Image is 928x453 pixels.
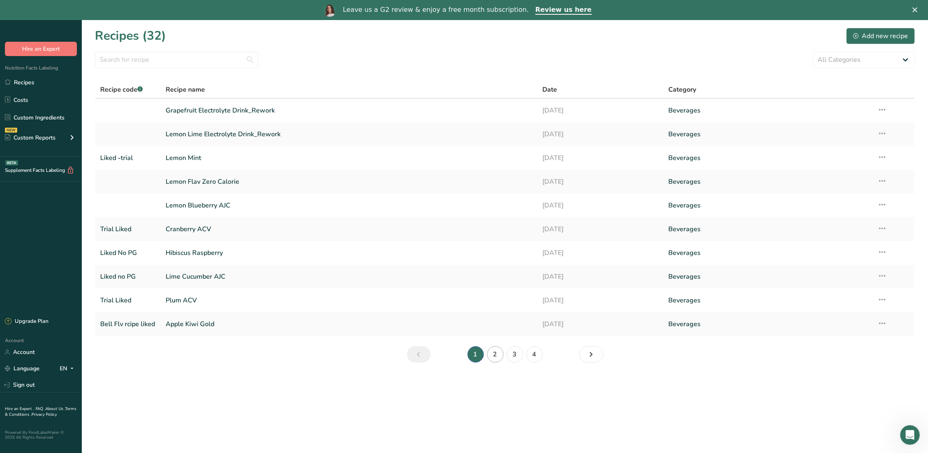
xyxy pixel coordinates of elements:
[543,126,658,143] a: [DATE]
[668,292,868,309] a: Beverages
[166,85,205,95] span: Recipe name
[407,346,431,363] a: Previous page
[543,316,658,333] a: [DATE]
[853,31,908,41] div: Add new recipe
[5,42,77,56] button: Hire an Expert
[5,406,34,412] a: Hire an Expert .
[846,28,915,44] button: Add new recipe
[343,6,528,14] div: Leave us a G2 review & enjoy a free month subscription.
[668,268,868,285] a: Beverages
[100,221,156,238] a: Trial Liked
[36,406,45,412] a: FAQ .
[668,173,868,190] a: Beverages
[543,173,658,190] a: [DATE]
[95,27,166,45] h1: Recipes (32)
[166,292,533,309] a: Plum ACV
[31,412,57,417] a: Privacy Policy
[543,149,658,167] a: [DATE]
[166,197,533,214] a: Lemon Blueberry AJC
[543,85,557,95] span: Date
[543,102,658,119] a: [DATE]
[166,268,533,285] a: Lime Cucumber AJC
[166,244,533,261] a: Hibiscus Raspberry
[668,197,868,214] a: Beverages
[5,361,40,376] a: Language
[668,149,868,167] a: Beverages
[912,7,921,12] div: Close
[507,346,523,363] a: Page 3.
[900,425,920,445] iframe: Intercom live chat
[166,149,533,167] a: Lemon Mint
[100,316,156,333] a: Bell Flv rcipe liked
[543,292,658,309] a: [DATE]
[5,318,48,326] div: Upgrade Plan
[487,346,503,363] a: Page 2.
[166,221,533,238] a: Cranberry ACV
[535,6,592,15] a: Review us here
[100,149,156,167] a: Liked -trial
[100,85,143,94] span: Recipe code
[526,346,543,363] a: Page 4.
[5,133,56,142] div: Custom Reports
[5,128,17,133] div: NEW
[668,126,868,143] a: Beverages
[668,221,868,238] a: Beverages
[668,316,868,333] a: Beverages
[95,52,258,68] input: Search for recipe
[668,85,696,95] span: Category
[5,406,76,417] a: Terms & Conditions .
[60,364,77,374] div: EN
[668,244,868,261] a: Beverages
[100,244,156,261] a: Liked No PG
[100,268,156,285] a: Liked no PG
[543,197,658,214] a: [DATE]
[5,430,77,440] div: Powered By FoodLabelMaker © 2025 All Rights Reserved
[166,173,533,190] a: Lemon Flav Zero Calorie
[323,4,336,17] img: Profile image for Reem
[5,160,18,165] div: BETA
[543,268,658,285] a: [DATE]
[166,102,533,119] a: Grapefruit Electrolyte Drink_Rework
[100,292,156,309] a: Trial Liked
[543,221,658,238] a: [DATE]
[166,126,533,143] a: Lemon Lime Electrolyte Drink_Rework
[166,316,533,333] a: Apple Kiwi Gold
[45,406,65,412] a: About Us .
[543,244,658,261] a: [DATE]
[580,346,603,363] a: Next page
[668,102,868,119] a: Beverages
